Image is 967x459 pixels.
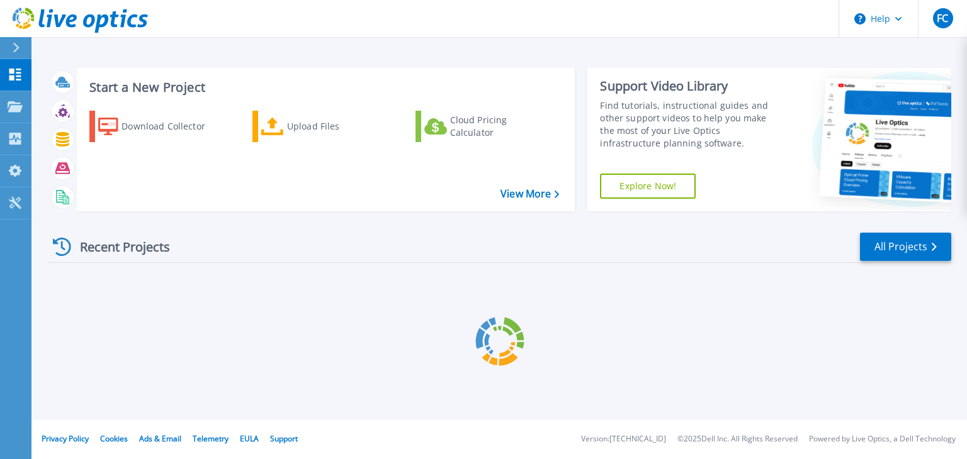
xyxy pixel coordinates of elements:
a: Telemetry [193,433,229,444]
div: Recent Projects [48,231,187,262]
div: Support Video Library [600,78,783,94]
a: Cloud Pricing Calculator [416,111,556,142]
li: © 2025 Dell Inc. All Rights Reserved [677,435,798,443]
a: Ads & Email [139,433,181,444]
a: All Projects [860,233,951,261]
a: Support [270,433,298,444]
h3: Start a New Project [89,80,559,94]
a: Cookies [100,433,128,444]
a: View More [500,188,559,200]
a: Explore Now! [600,174,696,199]
div: Cloud Pricing Calculator [450,114,551,139]
li: Powered by Live Optics, a Dell Technology [809,435,956,443]
span: FC [937,13,948,23]
a: Upload Files [252,111,393,142]
a: Download Collector [89,111,230,142]
div: Find tutorials, instructional guides and other support videos to help you make the most of your L... [600,99,783,150]
a: Privacy Policy [42,433,89,444]
a: EULA [240,433,259,444]
div: Upload Files [287,114,388,139]
li: Version: [TECHNICAL_ID] [581,435,666,443]
div: Download Collector [122,114,222,139]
